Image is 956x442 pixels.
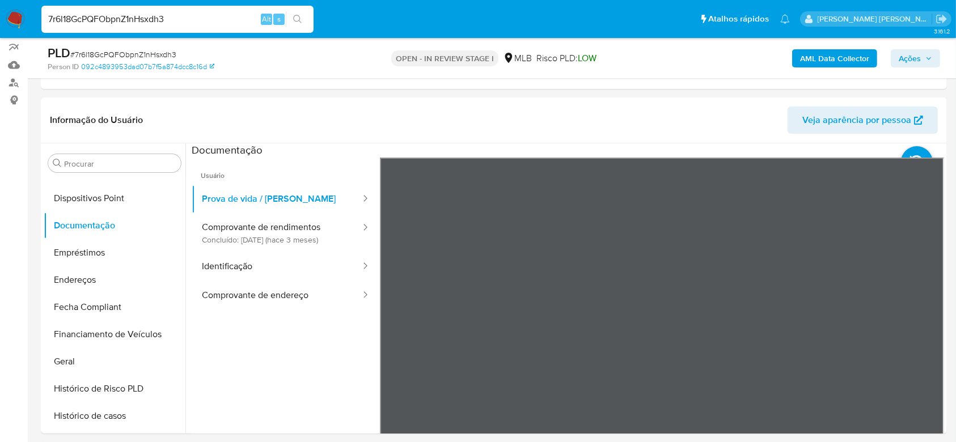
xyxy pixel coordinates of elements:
button: Histórico de Risco PLD [44,375,185,402]
b: AML Data Collector [800,49,869,67]
input: Pesquise usuários ou casos... [41,12,314,27]
a: Sair [936,13,947,25]
button: Empréstimos [44,239,185,266]
span: Veja aparência por pessoa [802,107,911,134]
p: andrea.asantos@mercadopago.com.br [818,14,932,24]
button: Endereços [44,266,185,294]
span: Risco PLD: [536,52,597,65]
input: Procurar [64,159,176,169]
button: Procurar [53,159,62,168]
span: LOW [578,52,597,65]
span: 3.161.2 [934,27,950,36]
button: search-icon [286,11,309,27]
span: # 7r6l18GcPQFObpnZ1nHsxdh3 [70,49,176,60]
button: Veja aparência por pessoa [788,107,938,134]
b: Person ID [48,62,79,72]
span: Atalhos rápidos [708,13,769,25]
button: Fecha Compliant [44,294,185,321]
h1: Informação do Usuário [50,114,143,126]
span: Alt [262,14,271,24]
a: Notificações [780,14,790,24]
a: 092c4893953dad07b7f5a874dcc8c16d [81,62,214,72]
button: AML Data Collector [792,49,877,67]
span: s [277,14,281,24]
button: Dispositivos Point [44,185,185,212]
button: Histórico de casos [44,402,185,430]
span: Ações [899,49,921,67]
p: OPEN - IN REVIEW STAGE I [391,50,498,66]
button: Ações [891,49,940,67]
button: Geral [44,348,185,375]
button: Documentação [44,212,185,239]
button: Financiamento de Veículos [44,321,185,348]
b: PLD [48,44,70,62]
div: MLB [503,52,532,65]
